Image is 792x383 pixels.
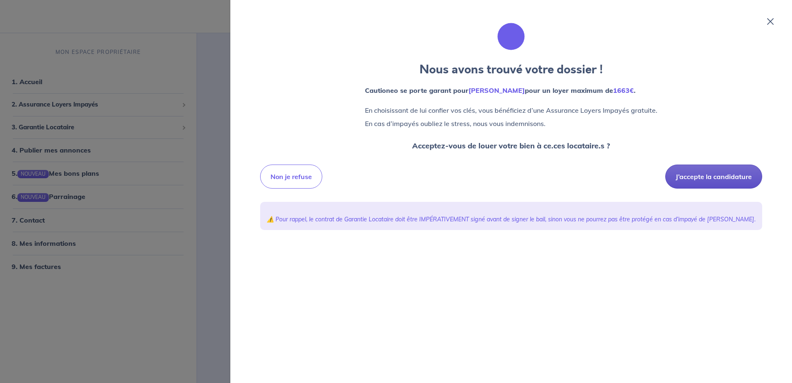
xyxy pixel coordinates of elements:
[267,215,756,223] p: ⚠️ Pour rappel, le contrat de Garantie Locataire doit être IMPÉRATIVEMENT signé avant de signer l...
[412,141,610,150] strong: Acceptez-vous de louer votre bien à ce.ces locataire.s ?
[665,165,762,189] button: J’accepte la candidature
[365,104,657,130] p: En choisissant de lui confier vos clés, vous bénéficiez d’une Assurance Loyers Impayés gratuite. ...
[495,20,528,53] img: illu_folder.svg
[365,86,635,95] strong: Cautioneo se porte garant pour pour un loyer maximum de .
[468,86,525,95] em: [PERSON_NAME]
[420,61,603,78] strong: Nous avons trouvé votre dossier !
[613,86,634,95] em: 1663€
[260,165,322,189] button: Non je refuse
